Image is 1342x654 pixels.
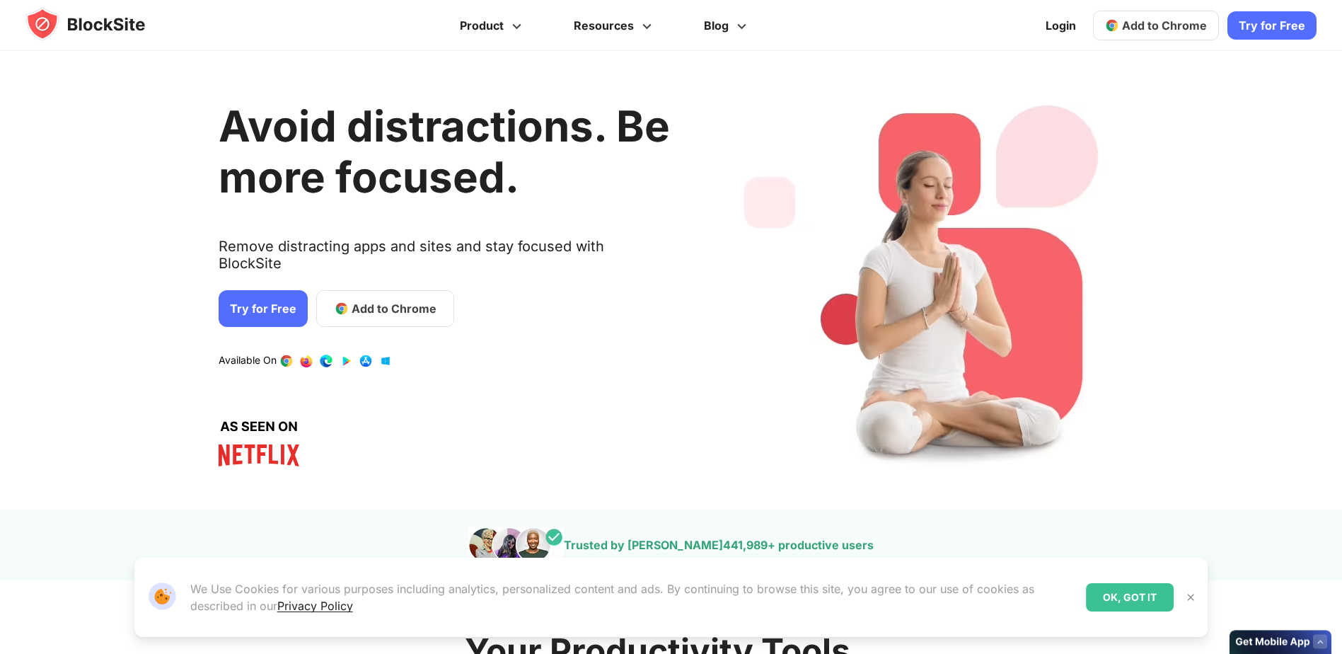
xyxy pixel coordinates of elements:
div: OK, GOT IT [1086,583,1174,612]
text: Available On [219,354,277,368]
h1: Avoid distractions. Be more focused. [219,101,670,202]
img: Close [1185,592,1196,603]
span: Add to Chrome [1122,18,1207,33]
span: Add to Chrome [352,300,436,317]
a: Privacy Policy [277,599,353,613]
img: pepole images [468,527,564,563]
button: Close [1181,588,1200,607]
a: Add to Chrome [316,290,454,327]
span: 441,989 [723,538,768,552]
a: Try for Free [1227,11,1317,40]
text: Trusted by [PERSON_NAME] + productive users [564,538,874,552]
img: blocksite-icon.5d769676.svg [25,7,173,41]
text: Remove distracting apps and sites and stay focused with BlockSite [219,238,670,283]
a: Login [1037,8,1084,42]
a: Add to Chrome [1093,11,1219,40]
a: Try for Free [219,290,308,327]
img: chrome-icon.svg [1105,18,1119,33]
p: We Use Cookies for various purposes including analytics, personalized content and ads. By continu... [190,580,1075,614]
